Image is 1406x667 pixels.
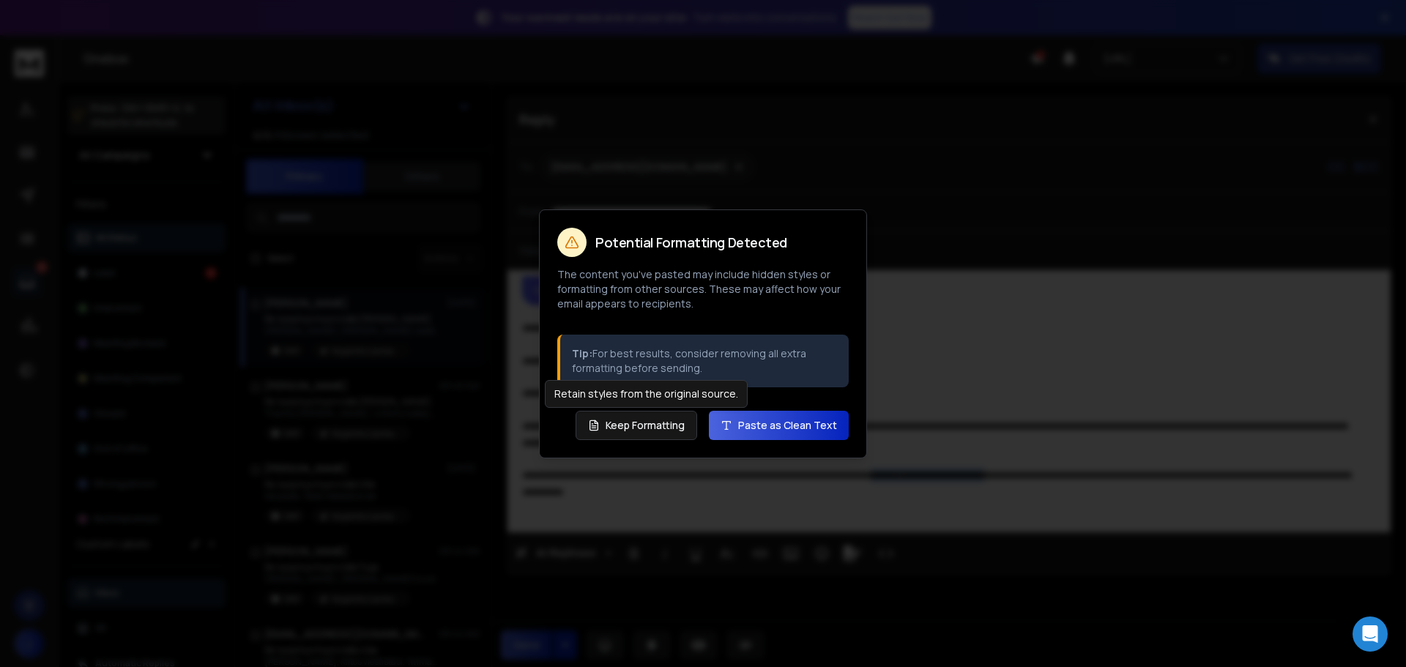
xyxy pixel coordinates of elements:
p: The content you've pasted may include hidden styles or formatting from other sources. These may a... [557,267,849,311]
div: Retain styles from the original source. [545,380,748,408]
button: Paste as Clean Text [709,411,849,440]
h2: Potential Formatting Detected [595,236,787,249]
button: Keep Formatting [576,411,697,440]
div: Open Intercom Messenger [1353,616,1388,652]
p: For best results, consider removing all extra formatting before sending. [572,346,837,376]
strong: Tip: [572,346,592,360]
